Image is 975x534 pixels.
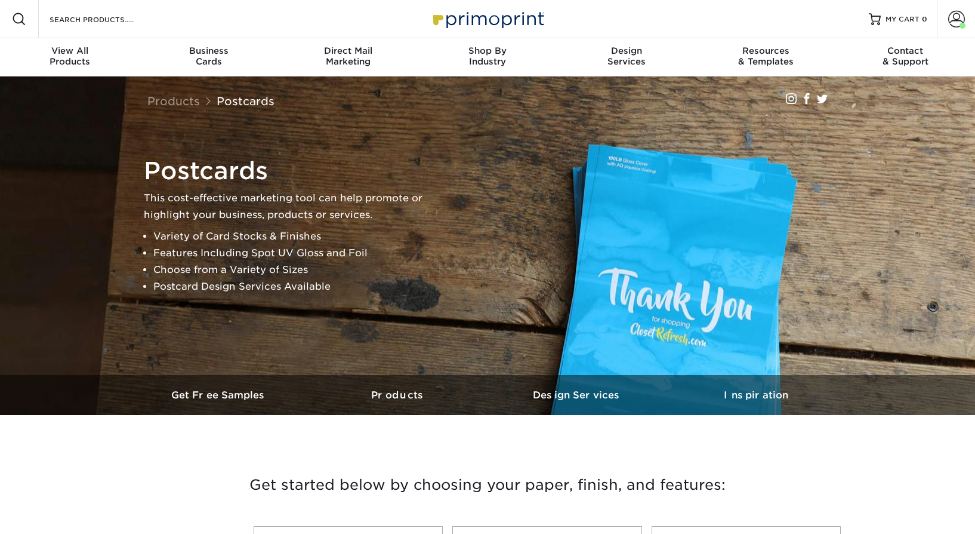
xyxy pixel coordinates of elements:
[153,262,442,278] li: Choose from a Variety of Sizes
[129,389,308,401] h3: Get Free Samples
[418,38,557,76] a: Shop ByIndustry
[667,375,846,415] a: Inspiration
[418,45,557,56] span: Shop By
[3,498,101,530] iframe: Google Customer Reviews
[487,375,667,415] a: Design Services
[428,6,547,32] img: Primoprint
[836,38,975,76] a: Contact& Support
[308,375,487,415] a: Products
[139,45,278,56] span: Business
[922,15,927,23] span: 0
[557,38,696,76] a: DesignServices
[487,389,667,401] h3: Design Services
[279,45,418,56] span: Direct Mail
[153,228,442,245] li: Variety of Card Stocks & Finishes
[836,45,975,56] span: Contact
[147,94,200,108] a: Products
[48,12,165,26] input: SEARCH PRODUCTS.....
[139,45,278,67] div: Cards
[153,278,442,295] li: Postcard Design Services Available
[144,156,442,185] h1: Postcards
[696,38,835,76] a: Resources& Templates
[418,45,557,67] div: Industry
[153,245,442,262] li: Features Including Spot UV Gloss and Foil
[696,45,835,56] span: Resources
[696,45,835,67] div: & Templates
[557,45,696,56] span: Design
[557,45,696,67] div: Services
[836,45,975,67] div: & Support
[139,38,278,76] a: BusinessCards
[308,389,487,401] h3: Products
[138,458,837,512] h3: Get started below by choosing your paper, finish, and features:
[885,14,920,24] span: MY CART
[144,190,442,223] p: This cost-effective marketing tool can help promote or highlight your business, products or servi...
[217,94,274,108] a: Postcards
[279,38,418,76] a: Direct MailMarketing
[129,375,308,415] a: Get Free Samples
[279,45,418,67] div: Marketing
[667,389,846,401] h3: Inspiration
